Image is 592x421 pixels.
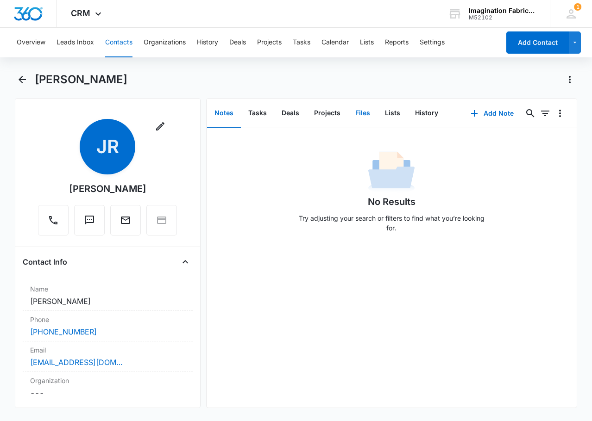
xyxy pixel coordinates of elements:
[307,99,348,128] button: Projects
[38,219,69,227] a: Call
[57,28,94,57] button: Leads Inbox
[38,205,69,235] button: Call
[30,376,185,385] label: Organization
[294,213,489,233] p: Try adjusting your search or filters to find what you’re looking for.
[69,182,146,196] div: [PERSON_NAME]
[197,28,218,57] button: History
[30,284,185,294] label: Name
[368,195,416,209] h1: No Results
[30,326,97,337] a: [PHONE_NUMBER]
[71,8,90,18] span: CRM
[105,28,132,57] button: Contacts
[30,345,185,355] label: Email
[30,296,185,307] dd: [PERSON_NAME]
[23,311,193,341] div: Phone[PHONE_NUMBER]
[506,31,569,54] button: Add Contact
[30,387,185,398] dd: ---
[378,99,408,128] button: Lists
[229,28,246,57] button: Deals
[80,119,135,174] span: JR
[574,3,581,11] div: notifications count
[574,3,581,11] span: 1
[461,102,523,124] button: Add Note
[257,28,282,57] button: Projects
[15,72,29,87] button: Back
[553,106,567,121] button: Overflow Menu
[23,372,193,402] div: Organization---
[368,149,415,195] img: No Data
[30,406,185,415] label: Address
[23,280,193,311] div: Name[PERSON_NAME]
[420,28,445,57] button: Settings
[562,72,577,87] button: Actions
[385,28,409,57] button: Reports
[17,28,45,57] button: Overview
[293,28,310,57] button: Tasks
[538,106,553,121] button: Filters
[469,14,536,21] div: account id
[274,99,307,128] button: Deals
[110,205,141,235] button: Email
[523,106,538,121] button: Search...
[207,99,241,128] button: Notes
[348,99,378,128] button: Files
[30,357,123,368] a: [EMAIL_ADDRESS][DOMAIN_NAME]
[74,219,105,227] a: Text
[23,341,193,372] div: Email[EMAIL_ADDRESS][DOMAIN_NAME]
[23,256,67,267] h4: Contact Info
[144,28,186,57] button: Organizations
[321,28,349,57] button: Calendar
[469,7,536,14] div: account name
[241,99,274,128] button: Tasks
[178,254,193,269] button: Close
[408,99,446,128] button: History
[35,73,127,87] h1: [PERSON_NAME]
[30,315,185,324] label: Phone
[110,219,141,227] a: Email
[74,205,105,235] button: Text
[360,28,374,57] button: Lists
